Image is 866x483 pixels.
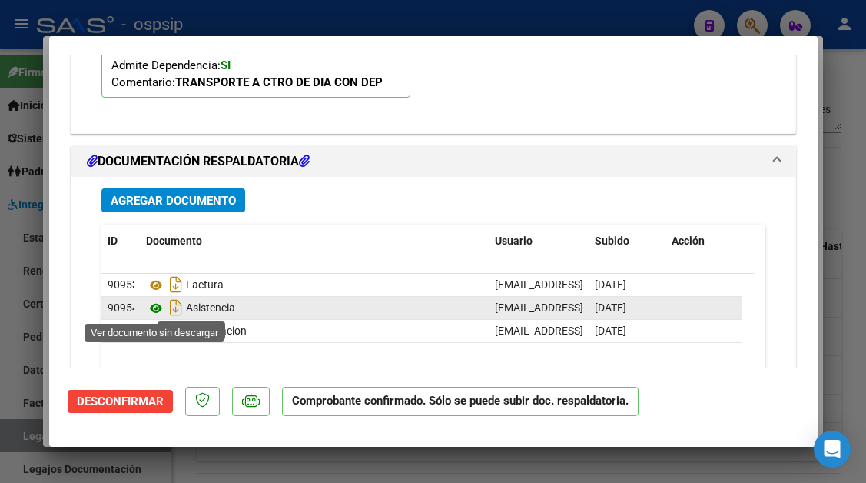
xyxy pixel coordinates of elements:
span: Acción [672,235,705,247]
datatable-header-cell: Usuario [489,225,589,258]
button: Agregar Documento [101,188,245,212]
span: 90955 [108,325,138,337]
span: Agregar Documento [111,194,236,208]
span: Subido [595,235,629,247]
datatable-header-cell: Acción [665,225,742,258]
datatable-header-cell: ID [101,225,140,258]
span: [DATE] [595,278,626,291]
span: Comentario: [111,75,383,89]
span: [EMAIL_ADDRESS][DOMAIN_NAME] - [PERSON_NAME] [495,325,755,337]
datatable-header-cell: Subido [589,225,665,258]
span: [EMAIL_ADDRESS][DOMAIN_NAME] - [PERSON_NAME] [495,278,755,291]
span: Usuario [495,235,533,247]
div: Open Intercom Messenger [814,431,851,468]
h1: DOCUMENTACIÓN RESPALDATORIA [87,152,310,171]
p: Comprobante confirmado. Sólo se puede subir doc. respaldatoria. [282,387,639,417]
button: Desconfirmar [68,390,173,413]
span: [DATE] [595,325,626,337]
strong: 202512 [188,42,230,55]
i: Descargar documento [166,272,186,297]
mat-expansion-panel-header: DOCUMENTACIÓN RESPALDATORIA [71,146,795,177]
span: ID [108,235,118,247]
span: Desconfirmar [77,395,164,408]
i: Descargar documento [166,295,186,320]
i: Descargar documento [166,318,186,343]
span: [DATE] [595,301,626,314]
span: Documento [146,235,202,247]
span: Asistencia [146,302,235,315]
span: [EMAIL_ADDRESS][DOMAIN_NAME] - [PERSON_NAME] [495,301,755,314]
span: Autorizacion [146,325,247,338]
datatable-header-cell: Documento [140,225,489,258]
span: Factura [146,279,224,291]
strong: SI [221,58,231,72]
strong: TRANSPORTE A CTRO DE DIA CON DEP [175,75,383,89]
span: 90954 [108,301,138,314]
span: 90953 [108,278,138,291]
